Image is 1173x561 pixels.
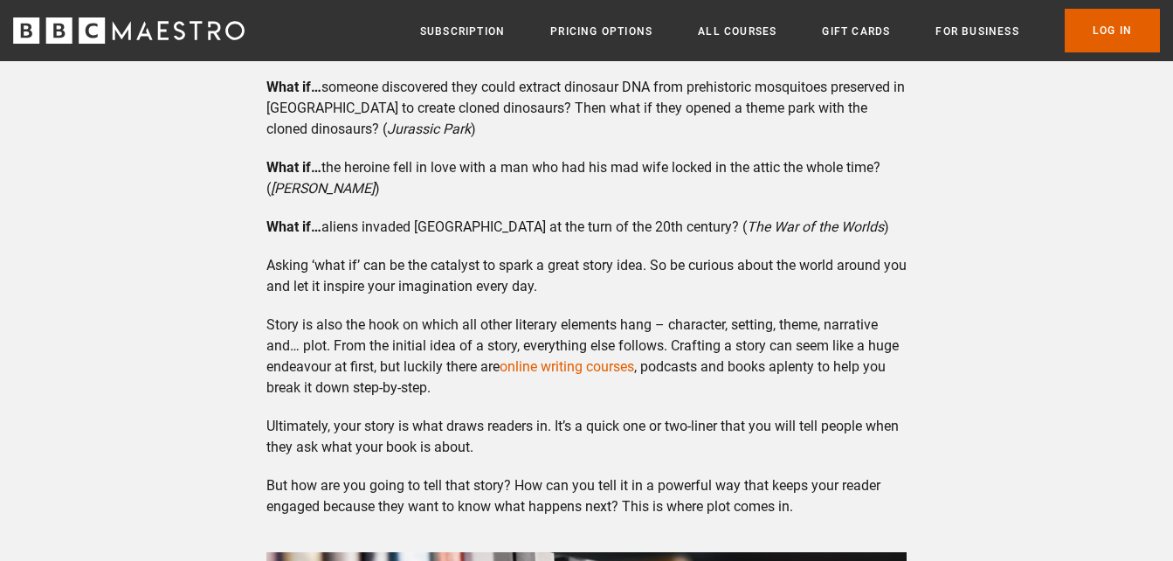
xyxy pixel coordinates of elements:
[266,77,907,140] p: someone discovered they could extract dinosaur DNA from prehistoric mosquitoes preserved in [GEOG...
[822,23,890,40] a: Gift Cards
[266,159,321,176] strong: What if…
[698,23,776,40] a: All Courses
[271,180,375,197] em: [PERSON_NAME]
[266,475,907,517] p: But how are you going to tell that story? How can you tell it in a powerful way that keeps your r...
[266,157,907,199] p: the heroine fell in love with a man who had his mad wife locked in the attic the whole time? ( )
[500,358,634,375] a: online writing courses
[266,416,907,458] p: Ultimately, your story is what draws readers in. It’s a quick one or two-liner that you will tell...
[550,23,652,40] a: Pricing Options
[420,23,505,40] a: Subscription
[935,23,1018,40] a: For business
[266,255,907,297] p: Asking ‘what if’ can be the catalyst to spark a great story idea. So be curious about the world a...
[266,217,907,238] p: aliens invaded [GEOGRAPHIC_DATA] at the turn of the 20th century? ( )
[420,9,1160,52] nav: Primary
[1065,9,1160,52] a: Log In
[747,218,884,235] em: The War of the Worlds
[266,218,321,235] strong: What if…
[266,315,907,398] p: Story is also the hook on which all other literary elements hang – character, setting, theme, nar...
[266,79,321,95] strong: What if…
[13,17,245,44] svg: BBC Maestro
[387,121,471,137] em: Jurassic Park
